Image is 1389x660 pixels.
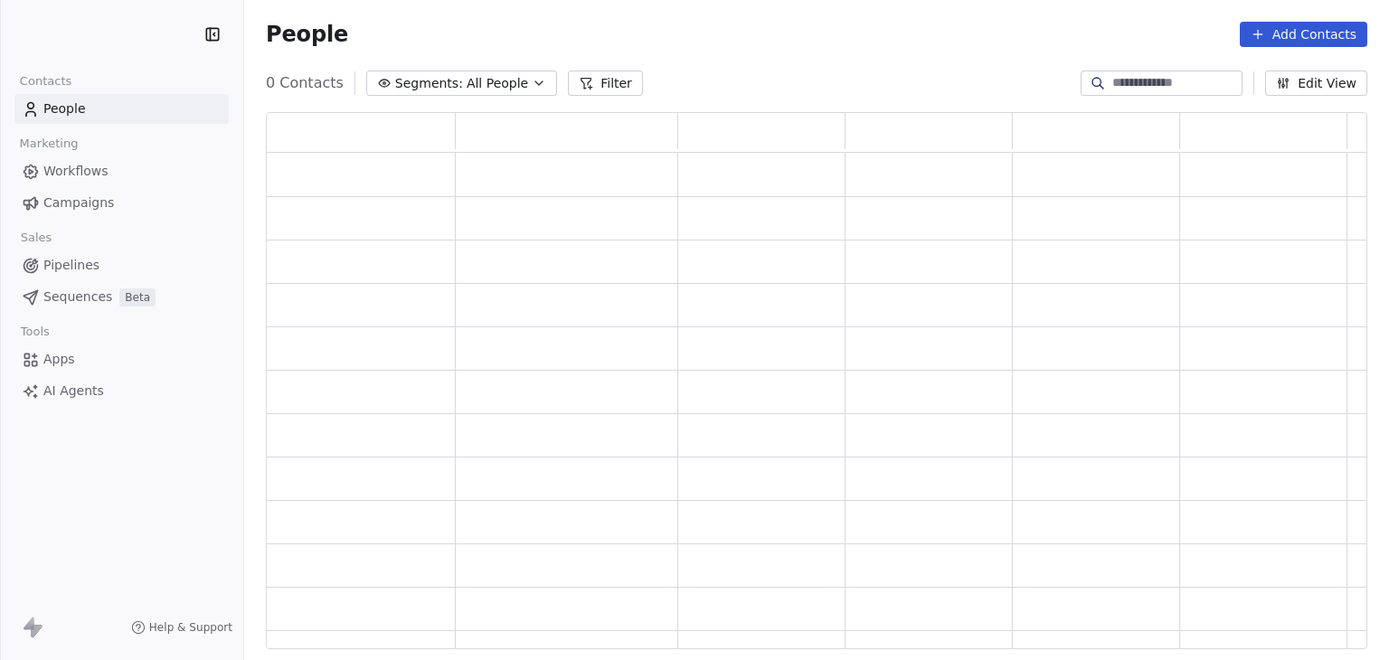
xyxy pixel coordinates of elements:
span: Sales [13,224,60,251]
span: AI Agents [43,382,104,401]
span: Pipelines [43,256,99,275]
span: Beta [119,288,156,306]
span: People [43,99,86,118]
a: SequencesBeta [14,282,229,312]
a: Campaigns [14,188,229,218]
a: Help & Support [131,620,232,635]
span: Apps [43,350,75,369]
span: Marketing [12,130,86,157]
span: Workflows [43,162,109,181]
a: People [14,94,229,124]
span: All People [467,74,528,93]
a: Apps [14,344,229,374]
span: Segments: [395,74,463,93]
a: Workflows [14,156,229,186]
button: Add Contacts [1240,22,1367,47]
span: Tools [13,318,57,345]
a: AI Agents [14,376,229,406]
span: 0 Contacts [266,72,344,94]
span: People [266,21,348,48]
span: Help & Support [149,620,232,635]
button: Filter [568,71,643,96]
span: Campaigns [43,193,114,212]
span: Contacts [12,68,80,95]
a: Pipelines [14,250,229,280]
button: Edit View [1265,71,1367,96]
span: Sequences [43,288,112,306]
